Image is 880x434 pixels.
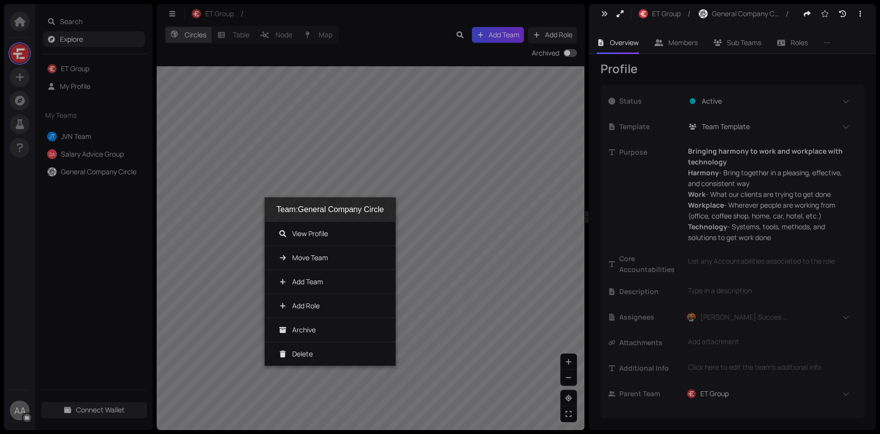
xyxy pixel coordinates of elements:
[727,38,761,47] span: Sub Teams
[688,222,727,231] strong: Technology
[528,27,577,43] button: Add Role
[688,256,851,267] div: List any Accountabilities associated to the role
[292,301,320,310] span: Add Role
[633,6,686,22] button: ET Group
[10,44,29,63] img: LsfHRQdbm8.jpeg
[801,298,825,305] a: markdown
[801,269,825,276] a: markdown
[60,34,83,44] a: Explore
[14,401,26,420] span: AA
[41,104,147,127] div: My Teams
[693,6,784,22] button: General Company Circle
[41,402,147,418] button: Connect Wallet
[688,190,706,199] strong: Work
[192,9,201,18] img: r-RjKx4yED.jpeg
[187,6,239,22] button: ET Group
[688,200,851,221] p: - Wherever people are working from (office, coffee shop, home, car, hotel, etc.)
[61,167,137,176] a: General Company Circle
[652,8,681,19] span: ET Group
[824,39,830,46] span: ellipsis
[801,245,825,252] a: markdown
[292,253,328,262] span: Move Team
[619,121,682,132] span: Template
[292,349,313,358] span: Delete
[61,64,89,73] a: ET Group
[292,277,323,286] span: Add Team
[688,189,851,200] p: - What our clients are trying to get done
[688,200,724,210] strong: Workplace
[619,286,682,297] span: Description
[205,8,234,19] span: ET Group
[712,8,779,19] span: General Company Circle
[619,96,682,107] span: Status
[489,29,520,40] span: Add Team
[791,38,808,47] span: Roles
[278,229,328,238] a: View Profile
[292,325,316,334] span: Archive
[702,121,750,132] span: Team Template
[702,96,722,107] span: Active
[601,61,864,77] div: Profile
[61,149,124,159] a: Salary Advice Group
[700,388,729,399] span: ET Group
[688,168,719,177] strong: Harmony
[60,14,141,29] span: Search
[619,312,682,323] span: Assignees
[801,375,825,382] a: markdown
[619,337,682,348] span: Attachments
[688,167,851,189] p: - Bring together in a pleasing, effective, and consistent way
[639,9,648,18] img: r-RjKx4yED.jpeg
[682,334,856,350] div: Add attachment
[45,110,126,121] span: My Teams
[700,312,787,323] span: [PERSON_NAME] Succes...
[668,38,698,47] span: Members
[610,38,639,47] span: Overview
[688,221,851,243] p: - Systems, tools, methods, and solutions to get work done
[688,146,843,166] strong: Bringing harmony to work and workplace with technology
[76,405,125,415] span: Connect Wallet
[619,363,682,374] span: Additional Info
[688,362,851,373] div: Click here to edit the team's additional info
[619,388,682,399] span: Parent Team
[688,285,851,296] div: Type in a description
[472,27,524,43] button: Add Team
[61,132,91,141] a: JVN Team
[687,389,696,398] img: r-RjKx4yED.jpeg
[265,197,396,222] div: Team : General Company Circle
[60,81,90,91] a: My Profile
[619,147,682,158] span: Purpose
[545,29,573,40] span: Add Role
[619,253,682,275] span: Core Accountabilities
[687,313,696,322] img: Bk7leQmylRM.jpg
[532,48,559,58] div: Archived
[699,9,708,18] img: 8mDlBv88jbW.jpeg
